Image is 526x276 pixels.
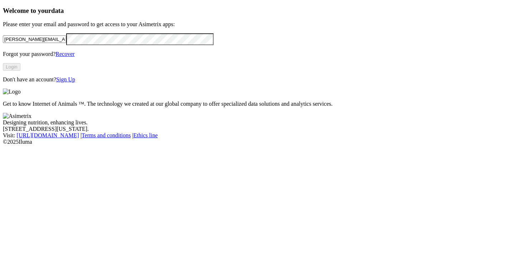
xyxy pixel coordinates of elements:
button: Login [3,63,20,71]
a: Ethics line [133,132,158,138]
input: Your email [3,35,66,43]
div: [STREET_ADDRESS][US_STATE]. [3,126,523,132]
p: Forgot your password? [3,51,523,57]
img: Asimetrix [3,113,31,119]
h3: Welcome to your [3,7,523,15]
p: Get to know Internet of Animals ™. The technology we created at our global company to offer speci... [3,101,523,107]
img: Logo [3,89,21,95]
span: data [51,7,64,14]
p: Please enter your email and password to get access to your Asimetrix apps: [3,21,523,28]
a: Recover [55,51,74,57]
div: © 2025 Iluma [3,139,523,145]
a: Terms and conditions [82,132,131,138]
a: Sign Up [56,76,75,82]
div: Designing nutrition, enhancing lives. [3,119,523,126]
a: [URL][DOMAIN_NAME] [17,132,79,138]
div: Visit : | | [3,132,523,139]
p: Don't have an account? [3,76,523,83]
